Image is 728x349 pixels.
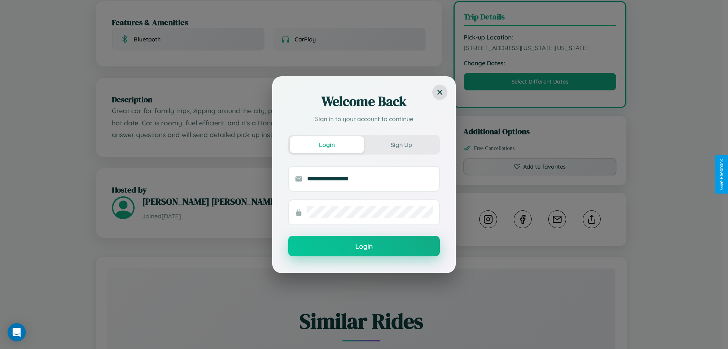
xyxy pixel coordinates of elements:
[364,136,438,153] button: Sign Up
[290,136,364,153] button: Login
[8,323,26,341] div: Open Intercom Messenger
[719,159,724,190] div: Give Feedback
[288,114,440,123] p: Sign in to your account to continue
[288,92,440,111] h2: Welcome Back
[288,236,440,256] button: Login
